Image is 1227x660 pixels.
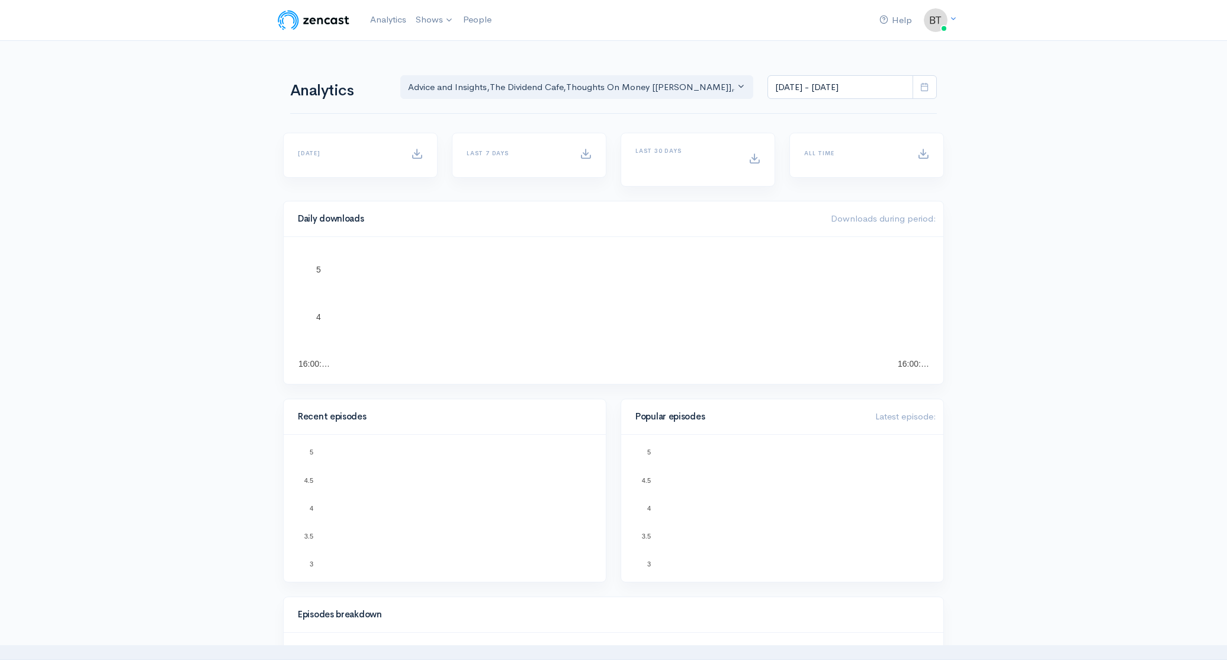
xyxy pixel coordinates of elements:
a: Shows [411,7,458,33]
h4: Episodes breakdown [298,610,922,620]
text: 16:00:… [298,359,330,369]
svg: A chart. [635,449,929,568]
text: 4 [647,505,651,512]
svg: A chart. [298,449,592,568]
a: People [458,7,496,33]
svg: A chart. [298,251,929,370]
h6: Last 30 days [635,148,734,154]
h6: Last 7 days [467,150,566,156]
text: 4 [316,312,321,322]
a: Help [875,8,917,33]
text: 5 [647,448,651,456]
input: analytics date range selector [767,75,913,100]
text: 3 [310,560,313,568]
h6: All time [804,150,903,156]
span: Downloads during period: [831,213,936,224]
span: Latest episode: [875,411,936,422]
text: 5 [310,448,313,456]
text: 4.5 [642,476,651,483]
div: Advice and Insights , The Dividend Cafe , Thoughts On Money [[PERSON_NAME]] , Alt Blend , On the ... [408,81,735,94]
h4: Popular episodes [635,412,861,422]
h4: Recent episodes [298,412,584,422]
text: 5 [316,265,321,274]
img: ZenCast Logo [276,8,351,32]
h6: [DATE] [298,150,397,156]
h1: Analytics [290,82,386,100]
text: 3 [647,560,651,568]
img: ... [924,8,947,32]
button: Advice and Insights, The Dividend Cafe, Thoughts On Money [TOM], Alt Blend, On the Hook [400,75,753,100]
text: 3.5 [304,533,313,540]
text: 4.5 [304,476,313,483]
text: 4 [310,505,313,512]
h4: Daily downloads [298,214,817,224]
text: 16:00:… [898,359,929,369]
a: Analytics [365,7,411,33]
text: 3.5 [642,533,651,540]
